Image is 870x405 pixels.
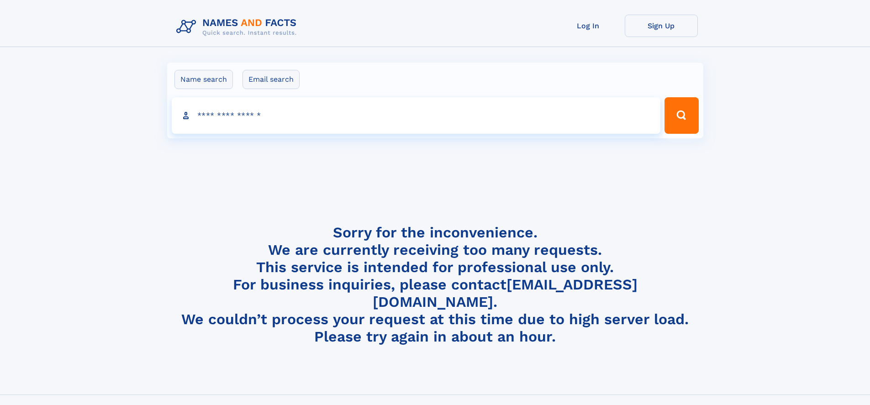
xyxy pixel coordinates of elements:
[243,70,300,89] label: Email search
[552,15,625,37] a: Log In
[664,97,698,134] button: Search Button
[173,15,304,39] img: Logo Names and Facts
[373,276,638,310] a: [EMAIL_ADDRESS][DOMAIN_NAME]
[174,70,233,89] label: Name search
[173,224,698,346] h4: Sorry for the inconvenience. We are currently receiving too many requests. This service is intend...
[172,97,661,134] input: search input
[625,15,698,37] a: Sign Up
